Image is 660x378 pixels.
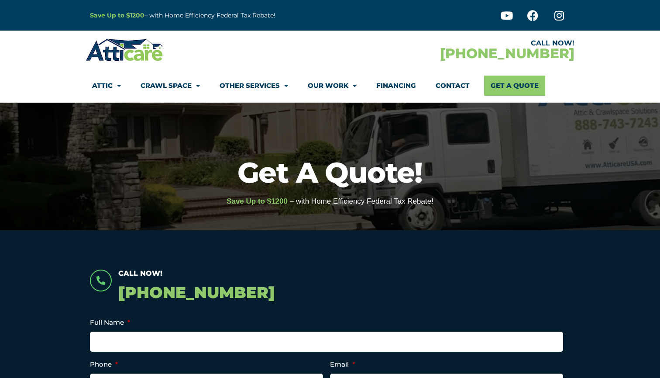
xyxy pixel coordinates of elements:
label: Email [330,360,355,369]
span: Call Now! [118,269,162,277]
a: Financing [376,76,416,96]
a: Contact [436,76,470,96]
label: Phone [90,360,118,369]
p: – with Home Efficiency Federal Tax Rebate! [90,10,373,21]
div: CALL NOW! [330,40,574,47]
a: Other Services [220,76,288,96]
a: Attic [92,76,121,96]
nav: Menu [92,76,568,96]
a: Our Work [308,76,357,96]
a: Save Up to $1200 [90,11,144,19]
a: Get A Quote [484,76,545,96]
span: Save Up to $1200 [227,197,288,205]
span: – with Home Efficiency Federal Tax Rebate! [290,197,433,205]
h1: Get A Quote! [4,158,656,187]
label: Full Name [90,318,130,327]
a: Crawl Space [141,76,200,96]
